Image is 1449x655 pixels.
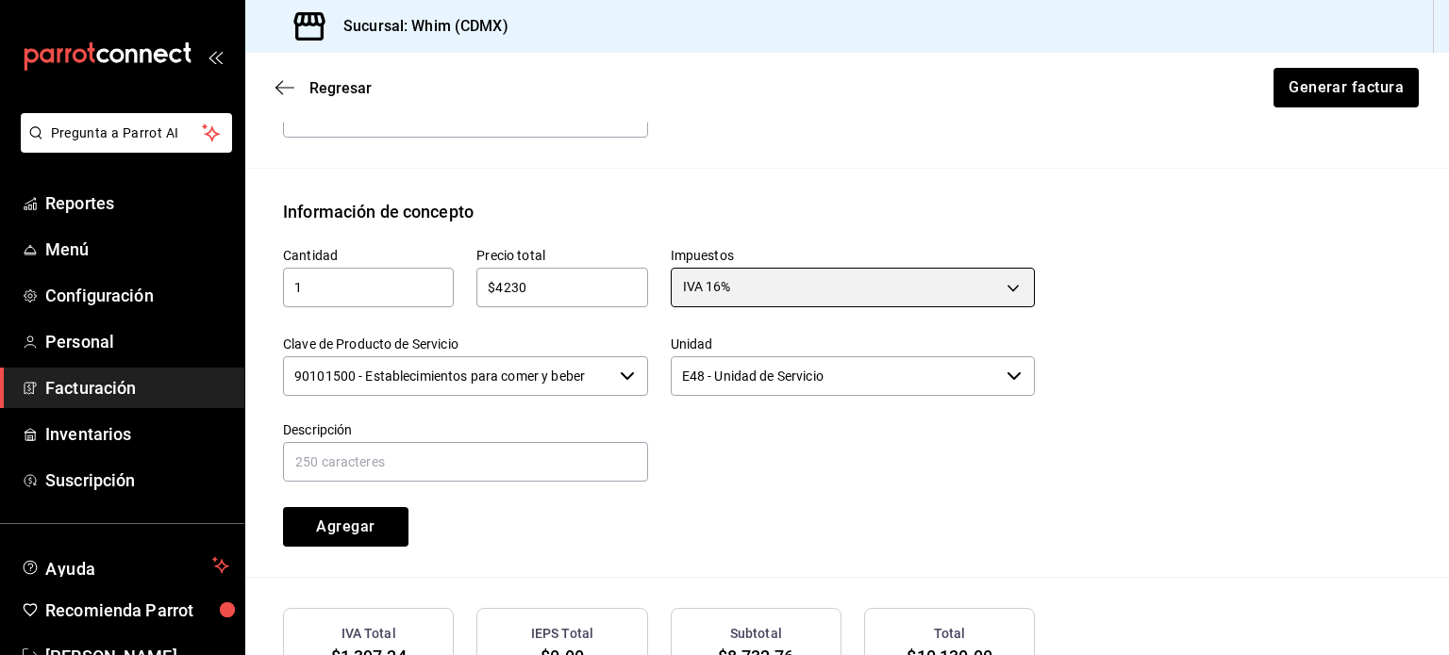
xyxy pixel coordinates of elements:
span: Configuración [45,283,229,308]
label: Clave de Producto de Servicio [283,336,648,350]
span: Inventarios [45,421,229,447]
div: Información de concepto [283,199,474,224]
label: Descripción [283,422,648,435]
input: Elige una opción [283,356,612,396]
span: Ayuda [45,554,205,577]
button: Generar factura [1274,68,1419,107]
label: Precio total [476,248,647,261]
label: Impuestos [671,248,1036,261]
button: Agregar [283,507,408,547]
input: 250 caracteres [283,442,648,482]
span: Reportes [45,190,229,216]
a: Pregunta a Parrot AI [13,137,232,156]
label: Unidad [671,336,1036,350]
span: Menú [45,237,229,262]
h3: IVA Total [341,624,396,644]
button: open_drawer_menu [208,49,223,64]
h3: IEPS Total [531,624,593,644]
label: Cantidad [283,248,454,261]
h3: Subtotal [730,624,782,644]
button: Pregunta a Parrot AI [21,113,232,153]
span: IVA 16% [683,277,731,296]
h3: Total [934,624,966,644]
span: Regresar [309,79,372,97]
span: Facturación [45,375,229,401]
span: Personal [45,329,229,354]
h3: Sucursal: Whim (CDMX) [328,15,508,38]
input: $0.00 [476,276,647,299]
span: Pregunta a Parrot AI [51,123,203,143]
span: Recomienda Parrot [45,598,229,623]
input: Elige una opción [671,356,1000,396]
span: Suscripción [45,467,229,493]
button: Regresar [275,79,372,97]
